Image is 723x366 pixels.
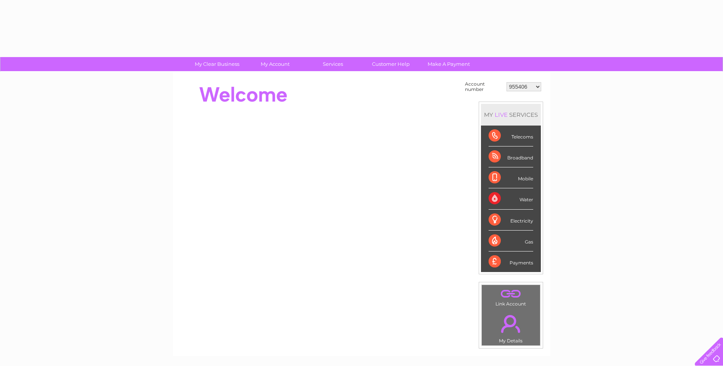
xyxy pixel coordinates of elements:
a: Make A Payment [417,57,480,71]
div: Gas [489,231,533,251]
div: Water [489,188,533,209]
div: Telecoms [489,126,533,146]
td: Account number [463,80,505,94]
a: Services [301,57,364,71]
div: Mobile [489,167,533,188]
div: MY SERVICES [481,104,541,126]
a: . [484,287,538,300]
a: Customer Help [359,57,422,71]
div: LIVE [493,111,509,118]
div: Payments [489,251,533,272]
td: Link Account [481,285,540,309]
td: My Details [481,309,540,346]
a: My Account [244,57,306,71]
div: Broadband [489,146,533,167]
a: . [484,310,538,337]
a: My Clear Business [186,57,248,71]
div: Electricity [489,210,533,231]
